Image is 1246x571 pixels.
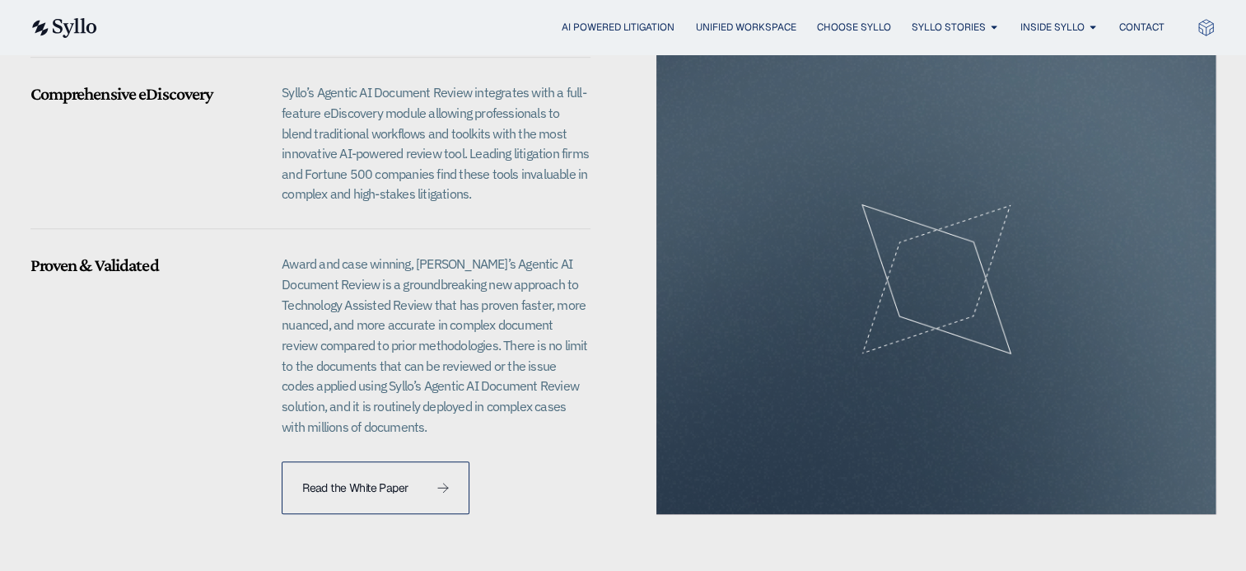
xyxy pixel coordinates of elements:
a: Inside Syllo [1020,20,1084,35]
a: Choose Syllo [816,20,890,35]
h5: Proven & Validated [30,255,262,276]
div: Menu Toggle [130,20,1164,35]
p: Award and case winning, [PERSON_NAME]’s Agentic AI Document Review is a groundbreaking new approa... [282,254,590,437]
img: syllo [30,18,97,38]
span: Read the White Paper [302,482,408,494]
a: AI Powered Litigation [562,20,674,35]
a: Syllo Stories [911,20,985,35]
p: Syllo’s Agentic AI Document Review integrates with a full-feature eDiscovery module allowing prof... [282,82,590,204]
nav: Menu [130,20,1164,35]
a: Unified Workspace [695,20,796,35]
a: Contact [1118,20,1164,35]
h5: Comprehensive eDiscovery [30,83,262,105]
a: Read the White Paper [282,461,469,514]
